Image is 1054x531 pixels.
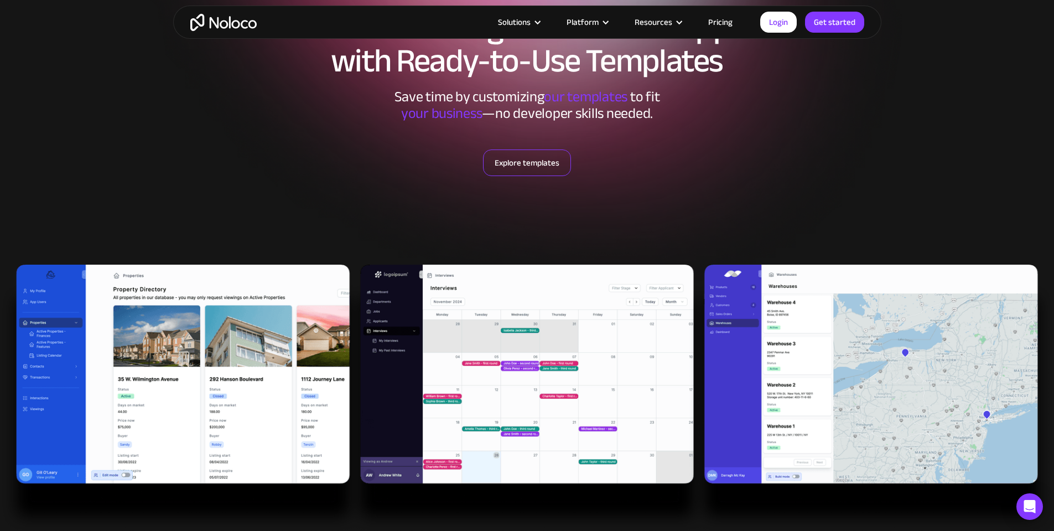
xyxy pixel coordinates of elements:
[401,100,482,127] span: your business
[361,89,693,122] div: Save time by customizing to fit ‍ —no developer skills needed.
[805,12,864,33] a: Get started
[184,11,870,78] h1: Start Building Your Perfect App with Ready-to-Use Templates
[694,15,746,29] a: Pricing
[544,83,627,110] span: our templates
[498,15,531,29] div: Solutions
[1016,493,1043,520] div: Open Intercom Messenger
[190,14,257,31] a: home
[553,15,621,29] div: Platform
[635,15,672,29] div: Resources
[760,12,797,33] a: Login
[483,149,571,176] a: Explore templates
[621,15,694,29] div: Resources
[567,15,599,29] div: Platform
[484,15,553,29] div: Solutions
